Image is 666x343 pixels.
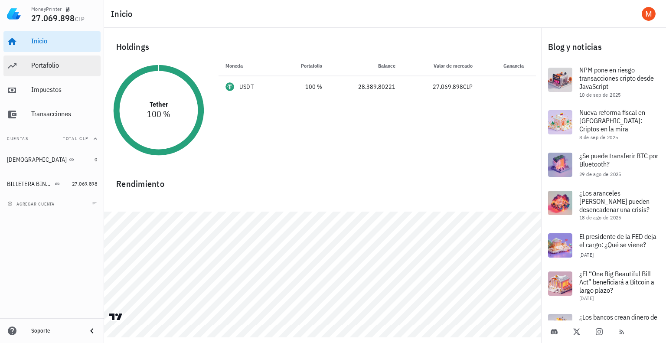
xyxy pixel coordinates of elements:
button: CuentasTotal CLP [3,128,101,149]
span: 0 [95,156,97,163]
a: Charting by TradingView [108,313,124,321]
div: USDT [239,82,254,91]
span: CLP [463,83,473,91]
span: ¿El “One Big Beautiful Bill Act” beneficiará a Bitcoin a largo plazo? [579,269,654,294]
div: 100 % [286,82,322,91]
div: MoneyPrinter [31,6,62,13]
div: 28.389,80221 [336,82,395,91]
div: Soporte [31,327,80,334]
span: NPM pone en riesgo transacciones cripto desde JavaScript [579,65,654,91]
span: 10 de sep de 2025 [579,91,621,98]
a: Nueva reforma fiscal en [GEOGRAPHIC_DATA]: Criptos en la mira 8 de sep de 2025 [541,103,666,146]
span: Nueva reforma fiscal en [GEOGRAPHIC_DATA]: Criptos en la mira [579,108,645,133]
h1: Inicio [111,7,136,21]
a: BILLETERA BINANCE 27.069.898 [3,173,101,194]
span: [DATE] [579,252,594,258]
div: Holdings [109,33,536,61]
span: 18 de ago de 2025 [579,214,621,221]
a: [DEMOGRAPHIC_DATA] 0 [3,149,101,170]
span: El presidente de la FED deja el cargo: ¿Qué se viene? [579,232,656,249]
th: Balance [329,56,402,76]
a: ¿El “One Big Beautiful Bill Act” beneficiará a Bitcoin a largo plazo? [DATE] [541,265,666,307]
div: Impuestos [31,85,97,94]
span: 29 de ago de 2025 [579,171,621,177]
div: Blog y noticias [541,33,666,61]
span: - [527,83,529,91]
span: Total CLP [63,136,88,141]
th: Moneda [219,56,279,76]
div: Transacciones [31,110,97,118]
a: ¿Los aranceles [PERSON_NAME] pueden desencadenar una crisis? 18 de ago de 2025 [541,184,666,226]
span: ¿Los aranceles [PERSON_NAME] pueden desencadenar una crisis? [579,189,650,214]
a: Portafolio [3,56,101,76]
a: El presidente de la FED deja el cargo: ¿Qué se viene? [DATE] [541,226,666,265]
a: NPM pone en riesgo transacciones cripto desde JavaScript 10 de sep de 2025 [541,61,666,103]
a: Impuestos [3,80,101,101]
span: agregar cuenta [9,201,55,207]
div: Portafolio [31,61,97,69]
a: Transacciones [3,104,101,125]
th: Portafolio [279,56,329,76]
button: agregar cuenta [5,199,59,208]
img: LedgiFi [7,7,21,21]
span: 27.069.898 [72,180,97,187]
span: CLP [75,15,85,23]
span: 8 de sep de 2025 [579,134,618,140]
span: Ganancia [503,62,529,69]
span: 27.069.898 [31,12,75,24]
div: Rendimiento [109,170,536,191]
th: Valor de mercado [402,56,480,76]
div: avatar [642,7,656,21]
div: BILLETERA BINANCE [7,180,53,188]
div: Inicio [31,37,97,45]
span: [DATE] [579,295,594,301]
span: 27.069.898 [433,83,463,91]
div: USDT-icon [225,82,234,91]
div: [DEMOGRAPHIC_DATA] [7,156,67,163]
span: ¿Se puede transferir BTC por Bluetooth? [579,151,658,168]
a: ¿Se puede transferir BTC por Bluetooth? 29 de ago de 2025 [541,146,666,184]
a: Inicio [3,31,101,52]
